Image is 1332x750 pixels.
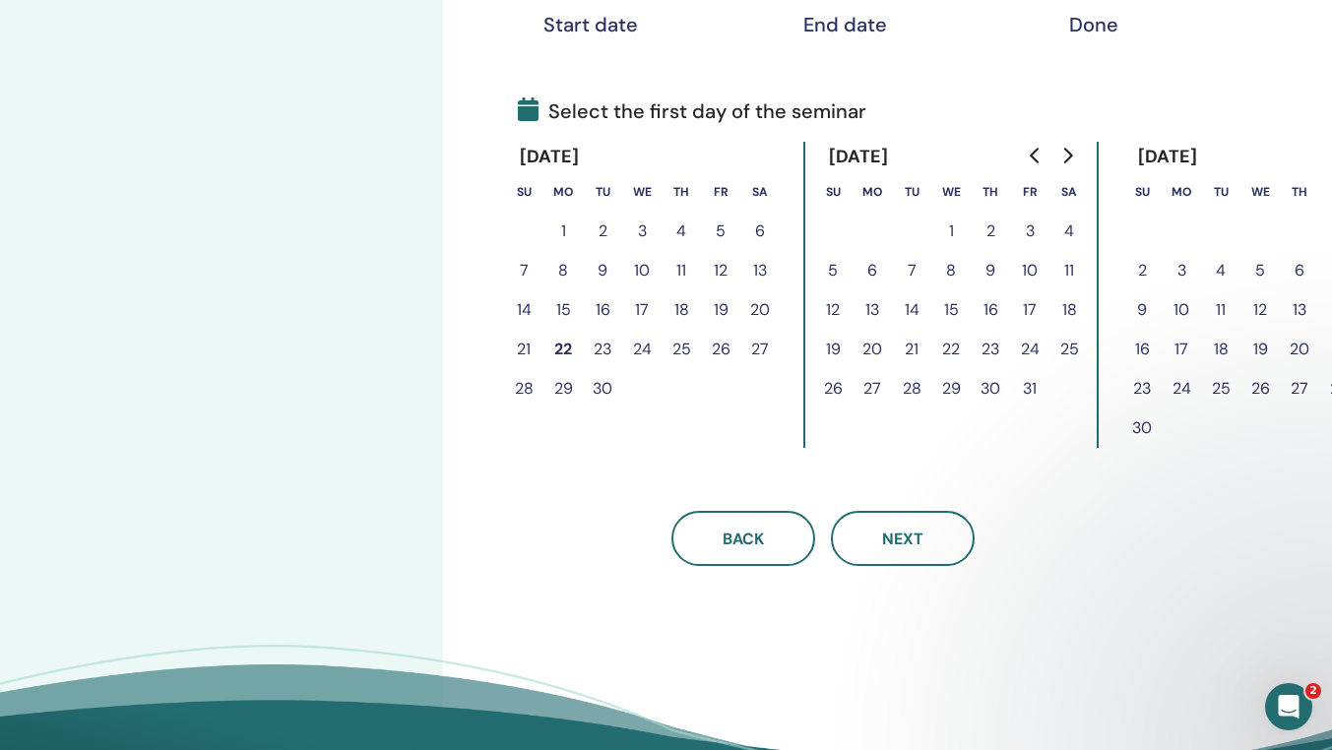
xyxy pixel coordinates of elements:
button: 25 [1201,369,1240,408]
button: 1 [543,212,583,251]
th: Thursday [662,172,701,212]
button: 27 [740,330,780,369]
button: 8 [931,251,971,290]
button: 24 [1162,369,1201,408]
button: 3 [1010,212,1049,251]
a: Instructor Seminars here [57,196,228,212]
button: 5 [701,212,740,251]
th: Sunday [1122,172,1162,212]
button: 21 [892,330,931,369]
button: 9 [1122,290,1162,330]
span: Back [723,529,764,549]
button: 4 [662,212,701,251]
button: 11 [1201,290,1240,330]
button: 2 [1122,251,1162,290]
button: 4 [1201,251,1240,290]
div: You can search for [32,147,307,185]
button: 12 [1240,290,1280,330]
button: 20 [853,330,892,369]
button: 17 [1010,290,1049,330]
th: Tuesday [892,172,931,212]
div: and . [32,195,307,215]
button: 16 [971,290,1010,330]
button: 16 [1122,330,1162,369]
th: Monday [1162,172,1201,212]
button: 9 [583,251,622,290]
button: Home [308,8,346,45]
button: 30 [971,369,1010,408]
a: Practitioner and Instructor Webinars [32,245,270,281]
textarea: Message… [17,542,377,576]
button: Emoji picker [31,584,46,599]
button: 10 [1162,290,1201,330]
div: Close [346,8,381,43]
button: 13 [1280,290,1319,330]
button: Start recording [125,584,141,599]
button: 8 [543,251,583,290]
button: 2 [583,212,622,251]
button: 4 [1049,212,1089,251]
b: ThetaHealing Practitioner and Instructor Certification Seminars [32,23,293,77]
button: 6 [740,212,780,251]
th: Wednesday [622,172,662,212]
div: we have monthly to stay connected and help you on you on your path and you can always reach out t... [32,224,307,359]
button: 15 [543,290,583,330]
button: 25 [662,330,701,369]
div: Done [1045,13,1143,36]
button: go back [13,8,50,45]
button: 23 [583,330,622,369]
th: Friday [701,172,740,212]
button: 9 [971,251,1010,290]
button: 30 [583,369,622,408]
button: 24 [622,330,662,369]
button: Next [831,511,975,566]
button: 29 [543,369,583,408]
button: 15 [931,290,971,330]
div: [DATE] [813,142,905,172]
button: 31 [1010,369,1049,408]
span: Next [882,529,923,549]
button: 20 [1280,330,1319,369]
th: Wednesday [1240,172,1280,212]
button: 13 [853,290,892,330]
button: 7 [504,251,543,290]
button: 2 [971,212,1010,251]
button: 19 [1240,330,1280,369]
a: Practitioner Seminars here [32,148,306,183]
th: Thursday [1280,172,1319,212]
th: Saturday [740,172,780,212]
button: 17 [622,290,662,330]
button: 17 [1162,330,1201,369]
button: 26 [701,330,740,369]
button: 5 [1240,251,1280,290]
button: 12 [701,251,740,290]
button: Go to next month [1051,136,1083,175]
th: Sunday [504,172,543,212]
button: 30 [1122,408,1162,448]
button: 18 [1201,330,1240,369]
b: Remember [32,225,115,241]
button: 14 [892,290,931,330]
th: Saturday [1049,172,1089,212]
button: 24 [1010,330,1049,369]
button: 22 [931,330,971,369]
div: [DATE] [504,142,596,172]
button: 28 [504,369,543,408]
button: 26 [813,369,853,408]
th: Thursday [971,172,1010,212]
button: 6 [853,251,892,290]
th: Sunday [813,172,853,212]
button: 11 [662,251,701,290]
button: 14 [504,290,543,330]
div: Profile image for ThetaHealing [56,11,88,42]
button: 29 [931,369,971,408]
button: 26 [1240,369,1280,408]
button: 25 [1049,330,1089,369]
button: 7 [892,251,931,290]
button: Go to previous month [1020,136,1051,175]
button: 10 [1010,251,1049,290]
div: [DATE] [1122,142,1214,172]
p: Active 30m ago [95,25,196,44]
th: Tuesday [583,172,622,212]
button: 3 [622,212,662,251]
